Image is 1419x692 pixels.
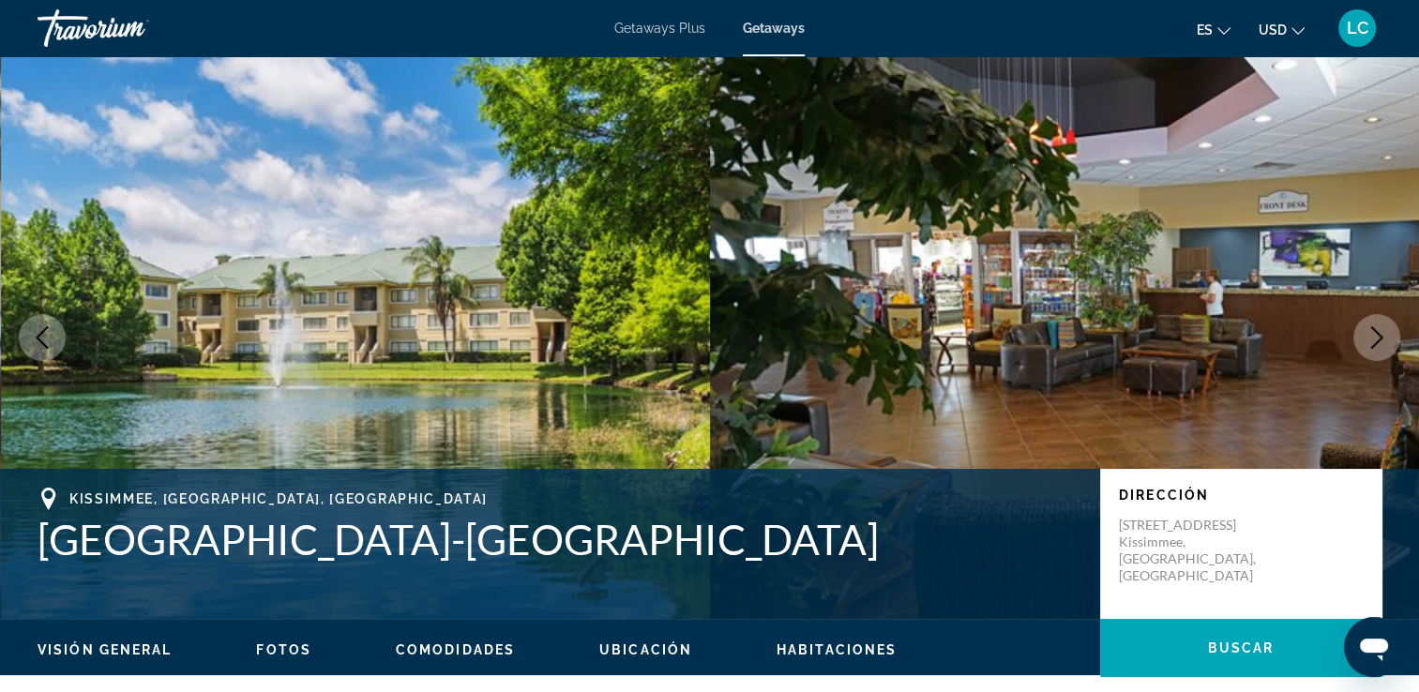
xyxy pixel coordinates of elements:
[1259,23,1287,38] span: USD
[599,641,692,658] button: Ubicación
[743,21,805,36] a: Getaways
[777,641,897,658] button: Habitaciones
[1119,517,1269,584] p: [STREET_ADDRESS] Kissimmee, [GEOGRAPHIC_DATA], [GEOGRAPHIC_DATA]
[1208,640,1275,655] span: Buscar
[1347,19,1368,38] span: LC
[1197,23,1213,38] span: es
[256,641,311,658] button: Fotos
[1197,16,1230,43] button: Change language
[614,21,705,36] a: Getaways Plus
[19,314,66,361] button: Previous image
[1353,314,1400,361] button: Next image
[1333,8,1381,48] button: User Menu
[69,491,488,506] span: Kissimmee, [GEOGRAPHIC_DATA], [GEOGRAPHIC_DATA]
[396,641,515,658] button: Comodidades
[38,641,172,658] button: Visión general
[777,642,897,657] span: Habitaciones
[256,642,311,657] span: Fotos
[1344,617,1404,677] iframe: Button to launch messaging window
[38,4,225,53] a: Travorium
[599,642,692,657] span: Ubicación
[1119,488,1363,503] p: Dirección
[38,642,172,657] span: Visión general
[38,515,1081,564] h1: [GEOGRAPHIC_DATA]-[GEOGRAPHIC_DATA]
[396,642,515,657] span: Comodidades
[1259,16,1305,43] button: Change currency
[1100,619,1381,677] button: Buscar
